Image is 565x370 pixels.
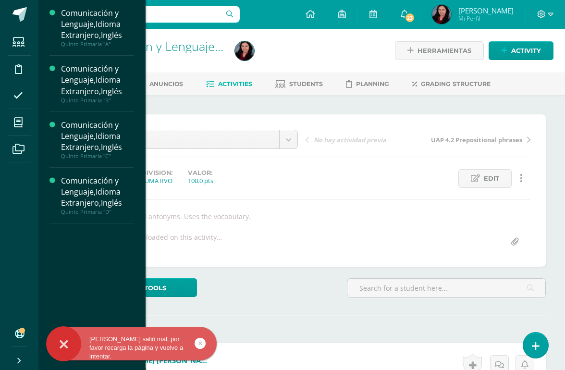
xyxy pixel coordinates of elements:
[75,38,348,54] a: Comunicación y Lenguaje,Idioma Extranjero,Inglés
[136,76,183,92] a: Anuncios
[346,76,389,92] a: Planning
[74,130,297,148] a: UAP 4.2 Assessment
[141,176,172,185] div: SUMATIVO
[61,63,134,97] div: Comunicación y Lenguaje,Idioma Extranjero,Inglés
[511,42,541,60] span: Activity
[206,76,252,92] a: Activities
[61,8,134,48] a: Comunicación y Lenguaje,Idioma Extranjero,InglésQuinto Primaria "A"
[458,6,514,15] span: [PERSON_NAME]
[489,41,553,60] a: Activity
[421,80,491,87] span: Grading structure
[418,135,530,144] a: UAP 4.2 Prepositional phrases
[289,80,323,87] span: Students
[356,80,389,87] span: Planning
[61,175,134,209] div: Comunicación y Lenguaje,Idioma Extranjero,Inglés
[141,169,172,176] label: Division:
[418,42,471,60] span: Herramientas
[79,233,222,251] div: There are no files uploaded on this activity…
[61,120,134,153] div: Comunicación y Lenguaje,Idioma Extranjero,Inglés
[458,14,514,23] span: Mi Perfil
[61,153,134,160] div: Quinto Primaria "C"
[46,335,217,361] div: [PERSON_NAME] salió mal, por favor recarga la página y vuelve a intentar.
[432,5,451,24] img: 3ca3240c18fc7997023838208257dec4.png
[188,169,213,176] label: Valor:
[61,175,134,215] a: Comunicación y Lenguaje,Idioma Extranjero,InglésQuinto Primaria "D"
[75,39,223,53] h1: Comunicación y Lenguaje,Idioma Extranjero,Inglés
[75,53,223,62] div: Quinto Primaria 'A'
[218,80,252,87] span: Activities
[235,41,254,61] img: 3ca3240c18fc7997023838208257dec4.png
[395,41,484,60] a: Herramientas
[61,63,134,103] a: Comunicación y Lenguaje,Idioma Extranjero,InglésQuinto Primaria "B"
[188,176,213,185] div: 100.0 pts
[431,136,522,144] span: UAP 4.2 Prepositional phrases
[81,130,272,148] span: UAP 4.2 Assessment
[61,41,134,48] div: Quinto Primaria "A"
[61,8,134,41] div: Comunicación y Lenguaje,Idioma Extranjero,Inglés
[61,120,134,160] a: Comunicación y Lenguaje,Idioma Extranjero,InglésQuinto Primaria "C"
[314,136,386,144] span: No hay actividad previa
[275,76,323,92] a: Students
[405,12,415,23] span: 23
[484,170,499,187] span: Edit
[61,209,134,215] div: Quinto Primaria "D"
[69,212,534,221] div: Identify Synonyms and antonyms. Uses the vocabulary.
[61,97,134,104] div: Quinto Primaria "B"
[347,279,545,297] input: Search for a student here…
[412,76,491,92] a: Grading structure
[149,80,183,87] span: Anuncios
